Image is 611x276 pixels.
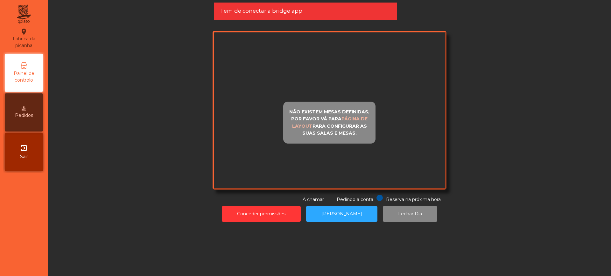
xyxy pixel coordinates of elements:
[222,206,301,222] button: Conceder permissões
[386,197,441,202] span: Reserva na próxima hora
[15,112,33,119] span: Pedidos
[220,7,302,15] span: Tem de conectar a bridge app
[383,206,437,222] button: Fechar Dia
[5,28,43,49] div: Fabrica da picanha
[20,144,28,152] i: exit_to_app
[286,108,373,137] p: Não existem mesas definidas, por favor vá para para configurar as suas salas e mesas.
[16,3,32,25] img: qpiato
[6,70,41,84] span: Painel de controlo
[303,197,324,202] span: A chamar
[337,197,373,202] span: Pedindo a conta
[20,28,28,36] i: location_on
[20,153,28,160] span: Sair
[292,116,368,129] u: página de layout
[306,206,377,222] button: [PERSON_NAME]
